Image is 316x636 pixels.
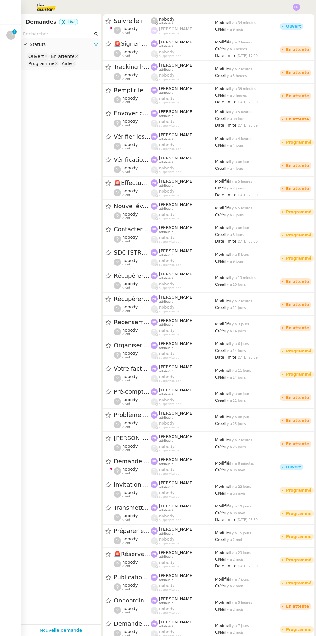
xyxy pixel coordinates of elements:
span: Modifié [215,206,229,210]
span: suppervisé par [159,263,181,267]
span: Modifié [215,20,229,25]
app-user-detailed-label: client [114,96,151,104]
span: client [122,170,130,174]
span: nobody [122,258,138,263]
nz-select-item: Aide [60,60,76,67]
app-user-detailed-label: client [114,26,151,34]
span: Récupérer factures - septembre 2025 [114,296,151,302]
span: attribué à [159,230,173,234]
span: nobody [159,282,174,286]
app-user-label: suppervisé par [151,26,215,35]
span: Modifié [215,368,229,373]
img: svg [151,203,158,210]
img: svg [151,27,158,34]
span: nobody [159,166,174,170]
span: Modifié [215,342,229,346]
span: [PERSON_NAME] [159,248,194,253]
span: client [122,54,130,58]
span: il y a 14 jours [224,349,246,352]
span: il y a 7 jours [224,213,244,217]
app-user-label: suppervisé par [151,351,215,360]
span: Signer et transférer le document [114,41,151,47]
app-user-label: attribué à [151,40,215,48]
span: Date limite [215,355,236,360]
span: Créé [215,282,224,287]
span: [PERSON_NAME] [159,40,194,44]
app-user-label: suppervisé par [151,50,215,58]
app-user-detailed-label: client [114,49,151,58]
span: il y a 4 jours [224,144,244,147]
input: Rechercher [23,30,93,38]
app-user-detailed-label: client [114,281,151,290]
img: svg [151,272,158,279]
span: Modifié [215,159,229,164]
span: nobody [159,398,174,402]
span: il y a 21 jours [224,399,246,402]
app-user-label: attribué à [151,295,215,303]
app-user-label: suppervisé par [151,73,215,81]
span: Créé [215,47,224,51]
span: nobody [122,328,138,332]
span: il y a 10 jours [224,283,246,286]
img: svg [151,156,158,163]
span: Créé [215,259,224,264]
span: il y a 2 heures [229,67,252,71]
app-user-label: suppervisé par [151,212,215,220]
span: nobody [159,212,174,217]
span: il y a 5 heures [229,110,252,114]
span: Pré-comptabilité - juillet / aout 2025 [114,389,151,395]
div: En attente [286,164,309,168]
app-user-label: suppervisé par [151,235,215,244]
img: svg [151,226,158,233]
span: Effectuer un virement de 1200 € aujourd'hui [114,180,151,186]
span: 🚨 [114,40,121,47]
span: suppervisé par [159,78,181,81]
span: il y a 11 jours [224,306,246,310]
app-user-label: suppervisé par [151,282,215,290]
span: client [122,240,130,243]
div: Programmé [286,349,311,353]
span: suppervisé par [159,194,181,197]
span: client [122,217,130,220]
span: Créé [215,305,224,310]
span: attribué à [159,254,173,257]
img: svg [151,319,158,326]
app-user-label: suppervisé par [151,305,215,313]
app-user-detailed-label: client [114,235,151,243]
img: svg [151,110,158,117]
div: Programmé [28,61,54,66]
span: client [122,379,130,382]
span: nobody [122,72,138,77]
span: suppervisé par [159,402,181,406]
span: Modifié [215,40,229,44]
span: nobody [122,374,138,379]
app-user-label: attribué à [151,156,215,164]
span: il y a 5 heures [229,180,252,183]
app-user-detailed-label: client [114,165,151,174]
app-user-label: attribué à [151,17,215,25]
span: client [122,263,130,266]
app-user-detailed-label: client [114,188,151,197]
span: [DATE] 23:59 [236,124,258,127]
nz-select-item: Programmé [27,60,59,67]
span: [PERSON_NAME] [159,388,194,392]
div: Ouvert [28,53,44,59]
app-user-detailed-label: client [114,374,151,382]
span: suppervisé par [159,54,181,58]
span: Modifié [215,136,229,141]
span: il y a un jour [229,226,249,230]
img: svg [293,4,300,11]
span: il y a 8 jours [224,233,244,236]
span: il y a 9 jours [224,260,244,263]
span: nobody [159,258,174,263]
app-user-detailed-label: client [114,72,151,81]
span: [PERSON_NAME] [159,109,194,114]
span: SDC [STREET_ADDRESS] : Appel de provisions [114,250,151,255]
span: [PERSON_NAME] [159,179,194,184]
span: attribué à [159,393,173,396]
span: suppervisé par [159,333,181,336]
app-user-detailed-label: client [114,397,151,406]
span: suppervisé par [159,101,181,104]
span: Modifié [215,252,229,257]
span: client [122,77,130,81]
